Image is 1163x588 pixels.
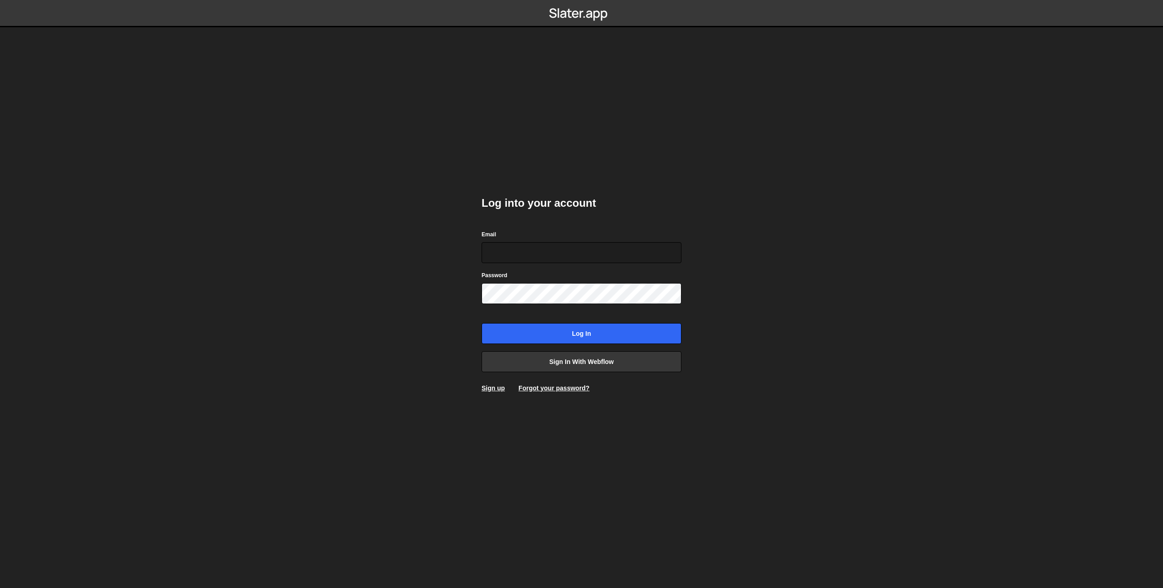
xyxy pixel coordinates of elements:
[482,271,507,280] label: Password
[482,196,681,210] h2: Log into your account
[482,351,681,372] a: Sign in with Webflow
[482,323,681,344] input: Log in
[482,384,505,392] a: Sign up
[518,384,589,392] a: Forgot your password?
[482,230,496,239] label: Email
